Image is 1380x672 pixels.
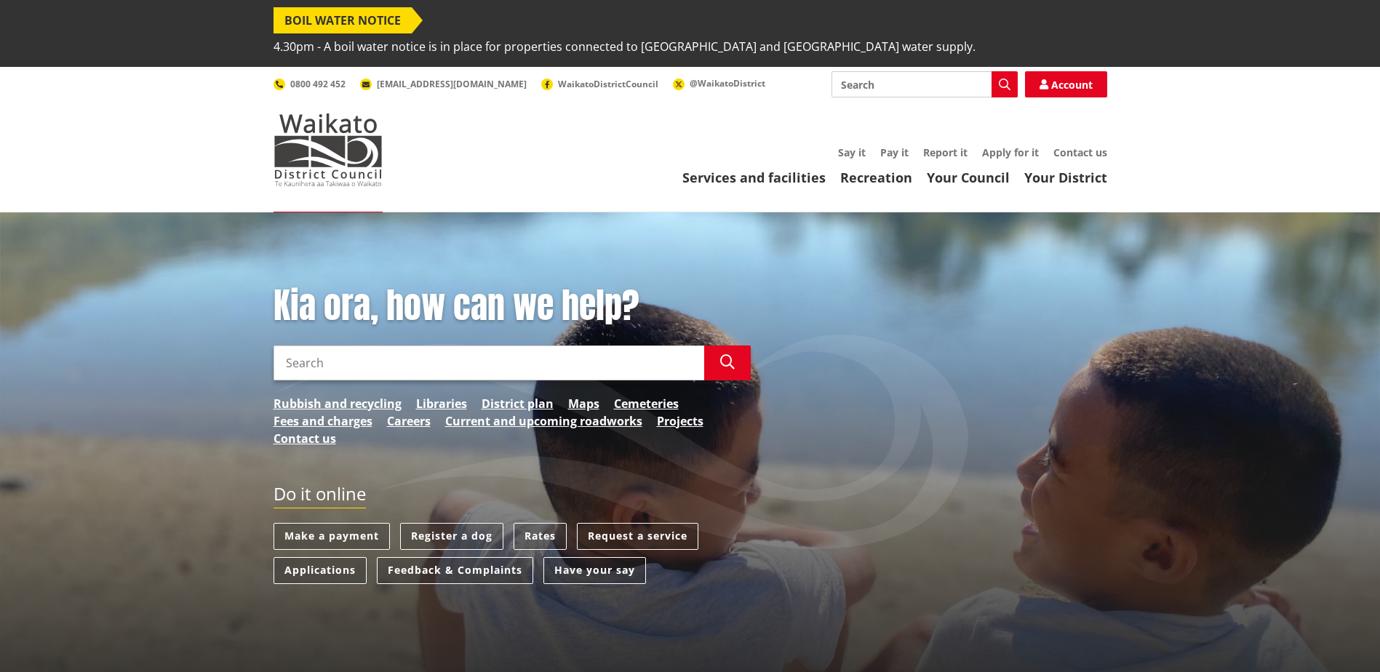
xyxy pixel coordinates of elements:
[274,484,366,509] h2: Do it online
[274,345,704,380] input: Search input
[274,113,383,186] img: Waikato District Council - Te Kaunihera aa Takiwaa o Waikato
[274,285,751,327] h1: Kia ora, how can we help?
[1053,145,1107,159] a: Contact us
[558,78,658,90] span: WaikatoDistrictCouncil
[377,78,527,90] span: [EMAIL_ADDRESS][DOMAIN_NAME]
[673,77,765,89] a: @WaikatoDistrict
[274,412,372,430] a: Fees and charges
[541,78,658,90] a: WaikatoDistrictCouncil
[387,412,431,430] a: Careers
[840,169,912,186] a: Recreation
[657,412,703,430] a: Projects
[400,523,503,550] a: Register a dog
[416,395,467,412] a: Libraries
[690,77,765,89] span: @WaikatoDistrict
[360,78,527,90] a: [EMAIL_ADDRESS][DOMAIN_NAME]
[982,145,1039,159] a: Apply for it
[543,557,646,584] a: Have your say
[880,145,909,159] a: Pay it
[1025,71,1107,97] a: Account
[445,412,642,430] a: Current and upcoming roadworks
[482,395,554,412] a: District plan
[274,7,412,33] span: BOIL WATER NOTICE
[1024,169,1107,186] a: Your District
[274,557,367,584] a: Applications
[274,78,346,90] a: 0800 492 452
[614,395,679,412] a: Cemeteries
[923,145,968,159] a: Report it
[274,395,402,412] a: Rubbish and recycling
[514,523,567,550] a: Rates
[274,523,390,550] a: Make a payment
[274,430,336,447] a: Contact us
[682,169,826,186] a: Services and facilities
[927,169,1010,186] a: Your Council
[577,523,698,550] a: Request a service
[831,71,1018,97] input: Search input
[290,78,346,90] span: 0800 492 452
[274,33,976,60] span: 4.30pm - A boil water notice is in place for properties connected to [GEOGRAPHIC_DATA] and [GEOGR...
[568,395,599,412] a: Maps
[377,557,533,584] a: Feedback & Complaints
[838,145,866,159] a: Say it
